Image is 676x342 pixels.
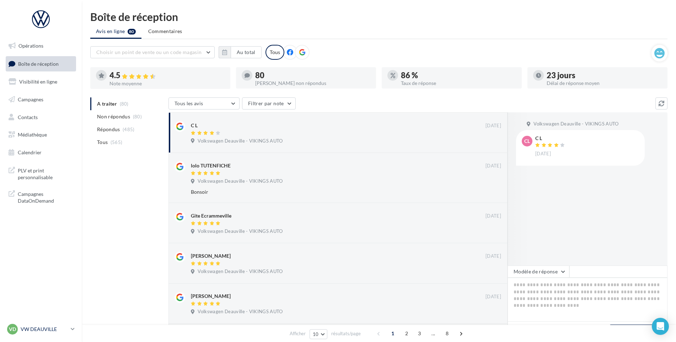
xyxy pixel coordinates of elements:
button: Au total [219,46,262,58]
span: [DATE] [485,213,501,219]
span: Volkswagen Deauville - VIKINGS AUTO [198,268,283,275]
span: résultats/page [331,330,361,337]
span: PLV et print personnalisable [18,166,73,181]
button: Modèle de réponse [508,266,569,278]
div: Bonsoir [191,188,455,196]
div: [PERSON_NAME] non répondus [255,81,370,86]
span: Contacts [18,114,38,120]
a: Campagnes [4,92,77,107]
span: VD [9,326,16,333]
span: Répondus [97,126,120,133]
a: Médiathèque [4,127,77,142]
span: Volkswagen Deauville - VIKINGS AUTO [198,138,283,144]
span: Tous les avis [175,100,203,106]
span: Volkswagen Deauville - VIKINGS AUTO [533,121,618,127]
div: Note moyenne [109,81,225,86]
span: Volkswagen Deauville - VIKINGS AUTO [198,228,283,235]
span: [DATE] [485,163,501,169]
span: [DATE] [485,253,501,260]
span: Visibilité en ligne [19,79,57,85]
a: Campagnes DataOnDemand [4,186,77,207]
span: (565) [111,139,123,145]
button: 10 [310,329,328,339]
span: 2 [401,328,412,339]
div: 86 % [401,71,516,79]
div: Open Intercom Messenger [652,318,669,335]
span: Volkswagen Deauville - VIKINGS AUTO [198,309,283,315]
div: Délai de réponse moyen [547,81,662,86]
span: Boîte de réception [18,60,59,66]
span: Campagnes DataOnDemand [18,189,73,204]
a: Contacts [4,110,77,125]
a: Visibilité en ligne [4,74,77,89]
span: [DATE] [485,123,501,129]
span: Choisir un point de vente ou un code magasin [96,49,202,55]
span: 3 [414,328,425,339]
div: Gite Ecrammeville [191,212,231,219]
div: 4.5 [109,71,225,80]
div: [PERSON_NAME] [191,252,231,260]
span: Non répondus [97,113,130,120]
p: VW DEAUVILLE [21,326,68,333]
span: 10 [313,331,319,337]
a: Calendrier [4,145,77,160]
div: C L [191,122,198,129]
span: Tous [97,139,108,146]
button: Filtrer par note [242,97,296,109]
div: 80 [255,71,370,79]
span: Opérations [18,43,43,49]
button: Tous les avis [168,97,240,109]
a: Boîte de réception [4,56,77,71]
div: [PERSON_NAME] [191,293,231,300]
button: Au total [231,46,262,58]
span: Volkswagen Deauville - VIKINGS AUTO [198,178,283,185]
span: 1 [387,328,398,339]
span: ... [428,328,439,339]
span: Afficher [290,330,306,337]
span: CL [524,138,530,145]
a: PLV et print personnalisable [4,163,77,184]
span: Campagnes [18,96,43,102]
span: [DATE] [535,151,551,157]
span: Calendrier [18,149,42,155]
span: Médiathèque [18,132,47,138]
a: VD VW DEAUVILLE [6,322,76,336]
div: lolo TUTENFICHE [191,162,231,169]
span: [DATE] [485,294,501,300]
button: Choisir un point de vente ou un code magasin [90,46,215,58]
span: 8 [441,328,453,339]
div: Tous [265,45,284,60]
span: (485) [123,127,135,132]
a: Opérations [4,38,77,53]
div: 23 jours [547,71,662,79]
div: Boîte de réception [90,11,667,22]
span: (80) [133,114,142,119]
span: Commentaires [148,28,182,34]
div: C L [535,136,567,141]
div: Taux de réponse [401,81,516,86]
